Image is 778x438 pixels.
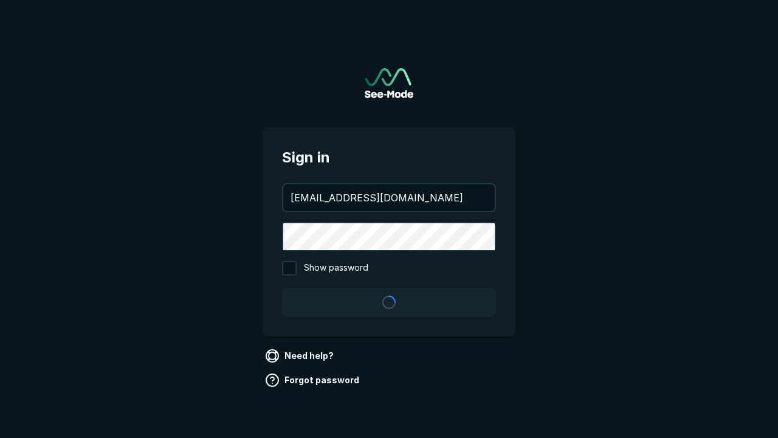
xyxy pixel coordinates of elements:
a: Forgot password [263,370,364,390]
span: Show password [304,261,368,276]
span: Sign in [282,147,496,169]
a: Need help? [263,346,339,366]
input: your@email.com [283,184,495,211]
img: See-Mode Logo [365,68,413,98]
a: Go to sign in [365,68,413,98]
